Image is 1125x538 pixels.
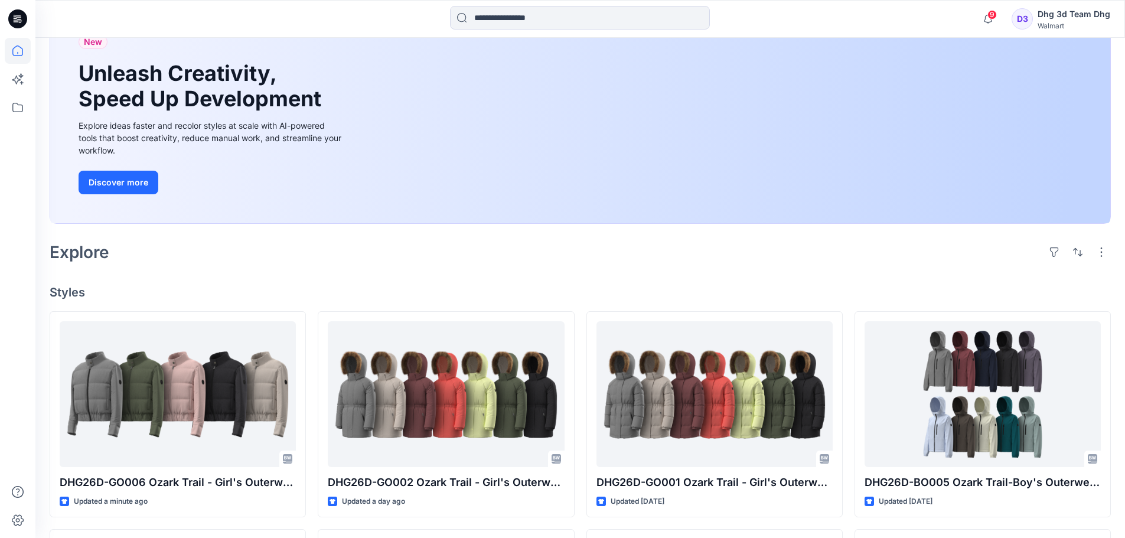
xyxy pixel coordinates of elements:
a: DHG26D-BO005 Ozark Trail-Boy's Outerwear - Softshell V1 [865,321,1101,467]
button: Discover more [79,171,158,194]
p: Updated a day ago [342,495,405,508]
p: DHG26D-GO002 Ozark Trail - Girl's Outerwear-Parka Jkt Opt.2 [328,474,564,491]
div: D3 [1012,8,1033,30]
p: DHG26D-GO006 Ozark Trail - Girl's Outerwear-Hybrid Jacket [60,474,296,491]
p: Updated [DATE] [879,495,932,508]
h4: Styles [50,285,1111,299]
span: 9 [987,10,997,19]
p: Updated a minute ago [74,495,148,508]
span: New [84,35,102,49]
div: Explore ideas faster and recolor styles at scale with AI-powered tools that boost creativity, red... [79,119,344,156]
a: DHG26D-GO006 Ozark Trail - Girl's Outerwear-Hybrid Jacket [60,321,296,467]
a: DHG26D-GO001 Ozark Trail - Girl's Outerwear-Parka Jkt Opt.1 [596,321,833,467]
p: Updated [DATE] [611,495,664,508]
div: Dhg 3d Team Dhg [1038,7,1110,21]
h2: Explore [50,243,109,262]
div: Walmart [1038,21,1110,30]
h1: Unleash Creativity, Speed Up Development [79,61,327,112]
p: DHG26D-BO005 Ozark Trail-Boy's Outerwear - Softshell V1 [865,474,1101,491]
a: Discover more [79,171,344,194]
p: DHG26D-GO001 Ozark Trail - Girl's Outerwear-Parka Jkt Opt.1 [596,474,833,491]
a: DHG26D-GO002 Ozark Trail - Girl's Outerwear-Parka Jkt Opt.2 [328,321,564,467]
